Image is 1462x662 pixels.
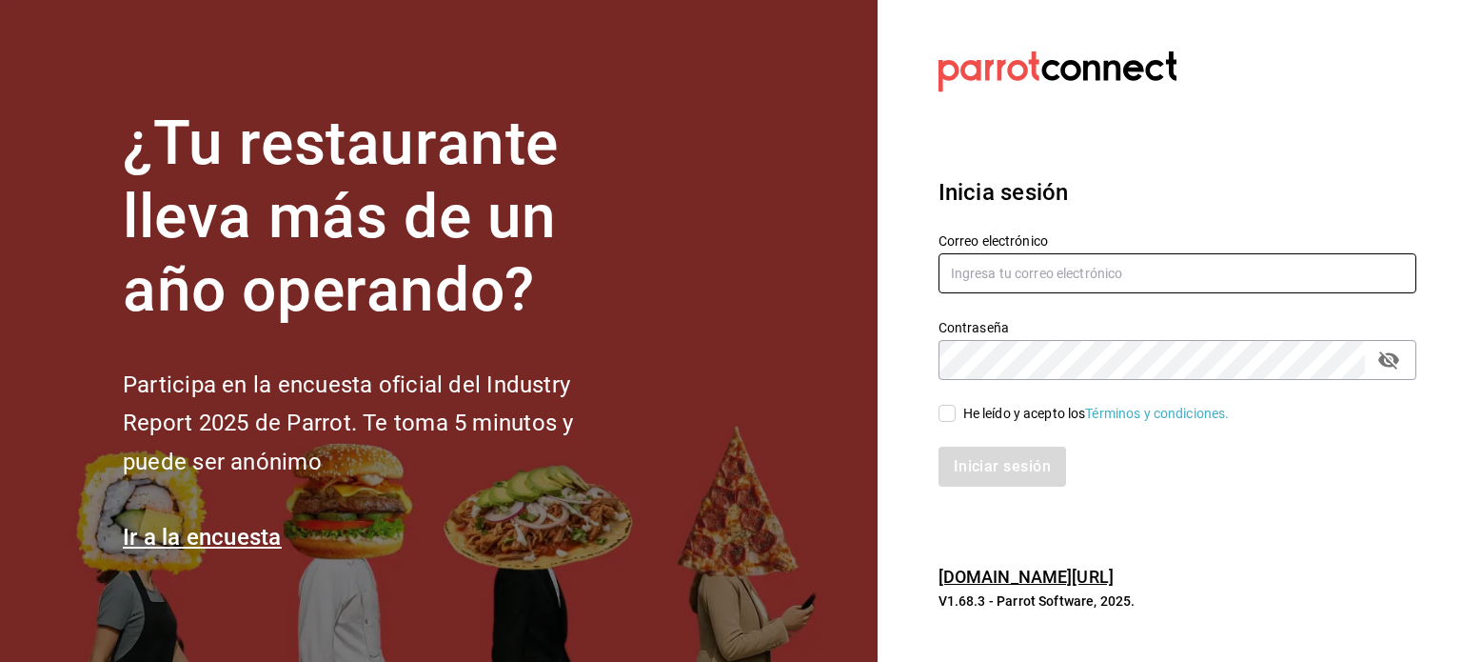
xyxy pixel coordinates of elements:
a: Ir a la encuesta [123,524,282,551]
label: Contraseña [938,321,1416,334]
a: [DOMAIN_NAME][URL] [938,567,1114,587]
h2: Participa en la encuesta oficial del Industry Report 2025 de Parrot. Te toma 5 minutos y puede se... [123,366,637,482]
div: He leído y acepto los [963,404,1230,424]
h3: Inicia sesión [938,175,1416,210]
h1: ¿Tu restaurante lleva más de un año operando? [123,108,637,327]
button: passwordField [1373,344,1405,376]
a: Términos y condiciones. [1085,406,1229,421]
label: Correo electrónico [938,234,1416,248]
input: Ingresa tu correo electrónico [938,253,1416,293]
p: V1.68.3 - Parrot Software, 2025. [938,592,1416,611]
